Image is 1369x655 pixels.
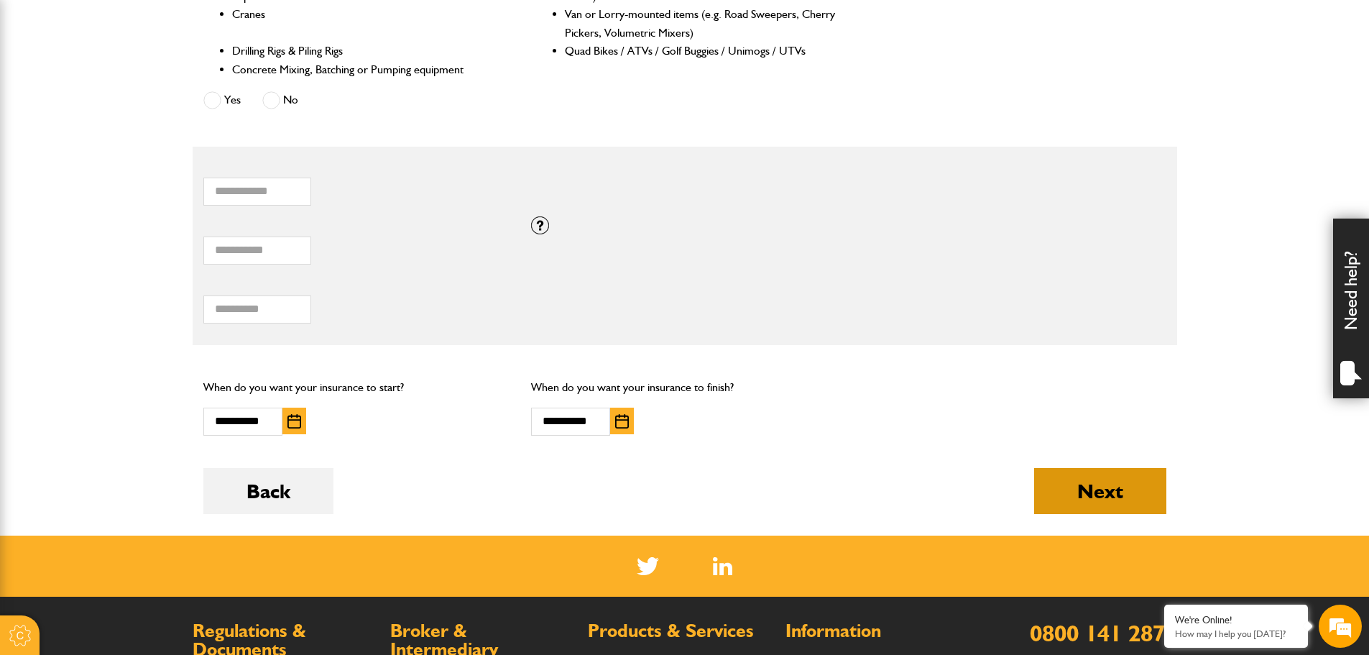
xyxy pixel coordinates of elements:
[19,133,262,165] input: Enter your last name
[1175,614,1297,626] div: We're Online!
[195,443,261,462] em: Start Chat
[24,80,60,100] img: d_20077148190_company_1631870298795_20077148190
[232,42,504,60] li: Drilling Rigs & Piling Rigs
[19,218,262,249] input: Enter your phone number
[713,557,732,575] img: Linked In
[637,557,659,575] img: Twitter
[19,260,262,431] textarea: Type your message and hit 'Enter'
[262,91,298,109] label: No
[531,378,838,397] p: When do you want your insurance to finish?
[615,414,629,429] img: Choose date
[565,42,837,60] li: Quad Bikes / ATVs / Golf Buggies / Unimogs / UTVs
[203,468,333,514] button: Back
[75,81,241,99] div: Chat with us now
[1030,619,1177,647] a: 0800 141 2877
[203,378,510,397] p: When do you want your insurance to start?
[232,60,504,79] li: Concrete Mixing, Batching or Pumping equipment
[232,5,504,42] li: Cranes
[713,557,732,575] a: LinkedIn
[1034,468,1166,514] button: Next
[236,7,270,42] div: Minimize live chat window
[1175,628,1297,639] p: How may I help you today?
[287,414,301,429] img: Choose date
[1333,219,1369,398] div: Need help?
[565,5,837,42] li: Van or Lorry-mounted items (e.g. Road Sweepers, Cherry Pickers, Volumetric Mixers)
[19,175,262,207] input: Enter your email address
[588,622,771,641] h2: Products & Services
[203,91,241,109] label: Yes
[785,622,969,641] h2: Information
